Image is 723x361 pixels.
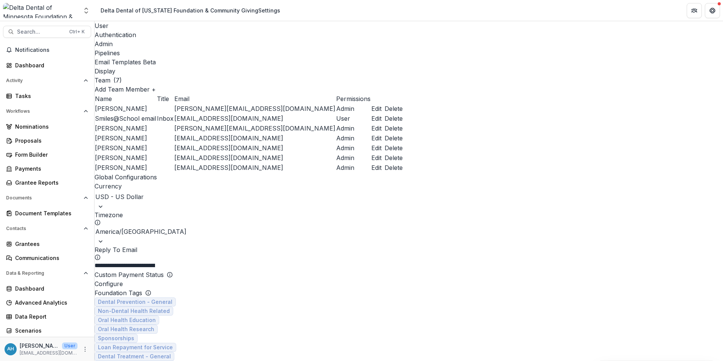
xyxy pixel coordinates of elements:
span: Data & Reporting [6,271,81,276]
button: Edit [371,124,382,133]
td: [EMAIL_ADDRESS][DOMAIN_NAME] [174,133,336,143]
p: [PERSON_NAME] [20,342,59,350]
button: Configure [95,279,123,288]
span: Contacts [6,226,81,231]
div: Dashboard [15,285,85,293]
td: Admin [336,153,371,163]
span: Notifications [15,47,88,53]
button: Edit [371,134,382,143]
button: Open Data & Reporting [3,267,91,279]
td: Email [174,94,336,104]
div: Scenarios [15,327,85,335]
button: Delete [385,163,403,172]
a: Proposals [3,134,91,147]
div: Advanced Analytics [15,299,85,307]
div: Form Builder [15,151,85,159]
span: Non-Dental Health Related [98,308,170,314]
a: Admin [95,39,723,48]
td: Inbox [157,114,174,123]
a: Scenarios [3,324,91,337]
button: Edit [371,153,382,162]
button: Edit [371,104,382,113]
div: Payments [15,165,85,173]
div: Proposals [15,137,85,145]
button: Delete [385,104,403,113]
button: Delete [385,143,403,152]
td: [PERSON_NAME] [95,163,157,173]
a: Grantee Reports [3,176,91,189]
a: Grantees [3,238,91,250]
td: Admin [336,163,371,173]
a: Document Templates [3,207,91,219]
button: Open Contacts [3,223,91,235]
span: Oral Health Education [98,317,156,324]
a: Nominations [3,120,91,133]
a: Communications [3,252,91,264]
td: Admin [336,133,371,143]
button: Open entity switcher [81,3,92,18]
td: Smiles@School email [95,114,157,123]
div: Dashboard [15,61,85,69]
td: [PERSON_NAME] [95,153,157,163]
span: Sponsorships [98,335,134,342]
td: [PERSON_NAME] [95,133,157,143]
h2: Team [95,76,110,85]
h2: Global Configurations [95,173,723,182]
td: Permissions [336,94,371,104]
a: Authentication [95,30,723,39]
a: Dashboard [3,282,91,295]
td: [PERSON_NAME] [95,123,157,133]
button: Open Activity [3,75,91,87]
button: Partners [687,3,702,18]
button: Edit [371,163,382,172]
a: Advanced Analytics [3,296,91,309]
button: Add Team Member + [95,85,156,94]
a: Dashboard [3,59,91,72]
img: Delta Dental of Minnesota Foundation & Community Giving logo [3,3,78,18]
td: [PERSON_NAME][EMAIL_ADDRESS][DOMAIN_NAME] [174,104,336,114]
div: Tasks [15,92,85,100]
button: More [81,345,90,354]
span: Loan Repayment for Service [98,344,173,351]
a: Pipelines [95,48,723,58]
button: Get Help [705,3,720,18]
a: Payments [3,162,91,175]
label: Currency [95,182,122,190]
div: Grantees [15,240,85,248]
td: [EMAIL_ADDRESS][DOMAIN_NAME] [174,163,336,173]
div: Ctrl + K [68,28,86,36]
p: [EMAIL_ADDRESS][DOMAIN_NAME] [20,350,78,356]
p: Foundation Tags [95,288,142,297]
p: Custom Payment Status [95,270,164,279]
span: Oral Health Research [98,326,154,333]
button: Delete [385,124,403,133]
nav: breadcrumb [98,5,283,16]
div: Document Templates [15,209,85,217]
div: Grantee Reports [15,179,85,187]
td: [EMAIL_ADDRESS][DOMAIN_NAME] [174,143,336,153]
a: Tasks [3,90,91,102]
div: Annessa Hicks [7,347,14,352]
td: [EMAIL_ADDRESS][DOMAIN_NAME] [174,153,336,163]
button: Edit [371,114,382,123]
span: Documents [6,195,81,201]
button: Delete [385,153,403,162]
td: [PERSON_NAME][EMAIL_ADDRESS][DOMAIN_NAME] [174,123,336,133]
button: Delete [385,134,403,143]
div: User [95,21,723,30]
p: Timezone [95,210,723,219]
button: Edit [371,143,382,152]
span: Beta [143,58,156,66]
td: Admin [336,123,371,133]
button: Open Workflows [3,105,91,117]
td: [PERSON_NAME] [95,104,157,114]
div: Display [95,67,723,76]
span: Dental Treatment - General [98,353,171,360]
td: User [336,114,371,123]
td: [EMAIL_ADDRESS][DOMAIN_NAME] [174,114,336,123]
button: Delete [385,114,403,123]
div: Communications [15,254,85,262]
